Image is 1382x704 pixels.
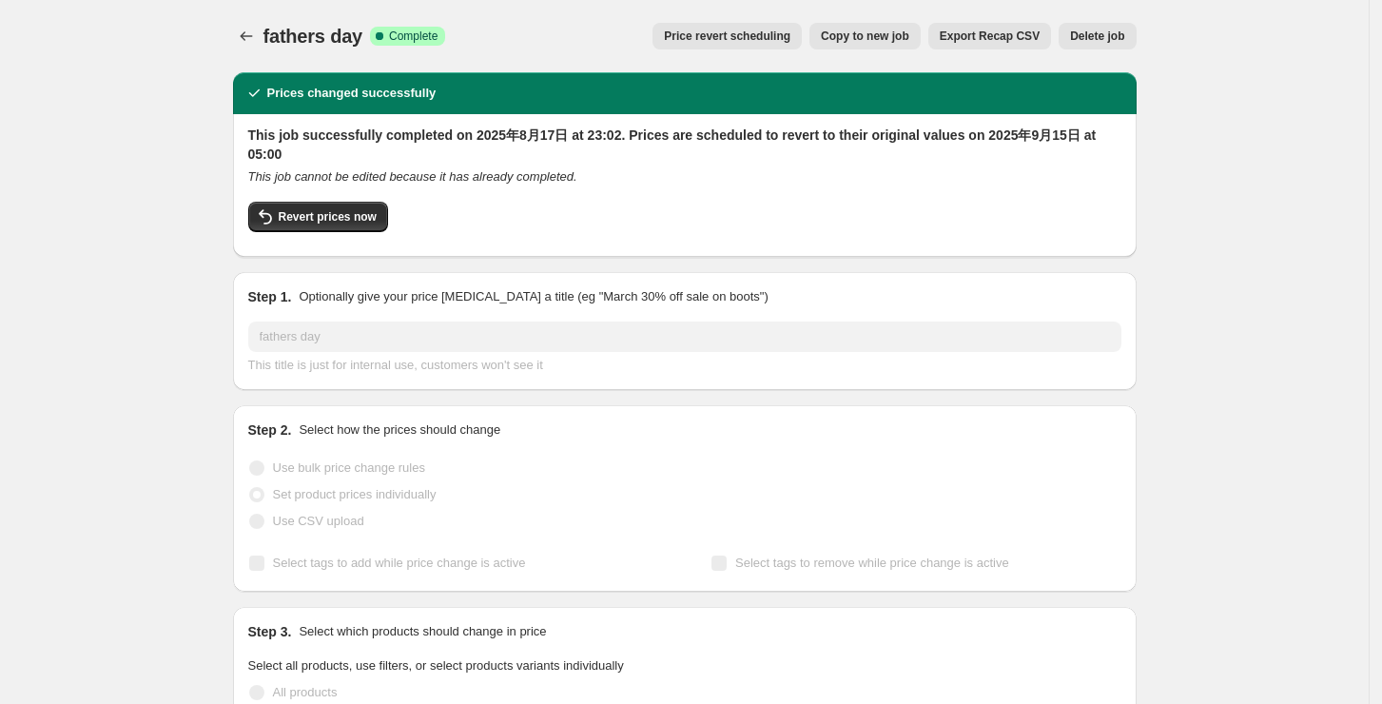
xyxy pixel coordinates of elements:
h2: Step 2. [248,420,292,440]
h2: Step 3. [248,622,292,641]
button: Price revert scheduling [652,23,802,49]
span: This title is just for internal use, customers won't see it [248,358,543,372]
i: This job cannot be edited because it has already completed. [248,169,577,184]
p: Select how the prices should change [299,420,500,440]
span: Complete [389,29,438,44]
span: Price revert scheduling [664,29,790,44]
span: Copy to new job [821,29,909,44]
input: 30% off holiday sale [248,322,1121,352]
span: Use CSV upload [273,514,364,528]
span: All products [273,685,338,699]
button: Delete job [1059,23,1136,49]
button: Export Recap CSV [928,23,1051,49]
p: Optionally give your price [MEDICAL_DATA] a title (eg "March 30% off sale on boots") [299,287,768,306]
span: Select all products, use filters, or select products variants individually [248,658,624,673]
span: Use bulk price change rules [273,460,425,475]
p: Select which products should change in price [299,622,546,641]
span: fathers day [263,26,363,47]
h2: This job successfully completed on 2025年8月17日 at 23:02. Prices are scheduled to revert to their o... [248,126,1121,164]
span: Set product prices individually [273,487,437,501]
span: Delete job [1070,29,1124,44]
span: Select tags to remove while price change is active [735,556,1009,570]
h2: Prices changed successfully [267,84,437,103]
h2: Step 1. [248,287,292,306]
span: Export Recap CSV [940,29,1040,44]
span: Select tags to add while price change is active [273,556,526,570]
span: Revert prices now [279,209,377,225]
button: Copy to new job [809,23,921,49]
button: Revert prices now [248,202,388,232]
button: Price change jobs [233,23,260,49]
